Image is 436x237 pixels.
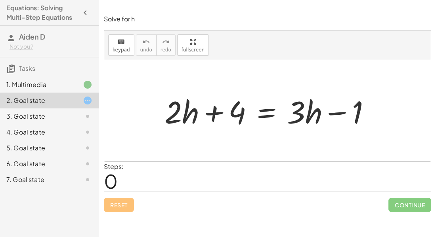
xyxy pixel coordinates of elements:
[83,127,92,137] i: Task not started.
[156,34,176,56] button: redoredo
[6,143,70,153] div: 5. Goal state
[19,32,45,41] span: Aiden D
[10,43,92,51] div: Not you?
[83,96,92,105] i: Task started.
[162,37,170,47] i: redo
[161,47,171,53] span: redo
[104,162,124,171] label: Steps:
[83,175,92,184] i: Task not started.
[177,34,209,56] button: fullscreen
[6,80,70,89] div: 1. Multimedia
[83,112,92,121] i: Task not started.
[140,47,152,53] span: undo
[6,159,70,169] div: 6. Goal state
[104,169,118,193] span: 0
[6,112,70,121] div: 3. Goal state
[117,37,125,47] i: keyboard
[6,96,70,105] div: 2. Goal state
[83,159,92,169] i: Task not started.
[19,64,35,72] span: Tasks
[113,47,130,53] span: keypad
[136,34,157,56] button: undoundo
[83,143,92,153] i: Task not started.
[108,34,134,56] button: keyboardkeypad
[6,175,70,184] div: 7. Goal state
[6,127,70,137] div: 4. Goal state
[182,47,205,53] span: fullscreen
[83,80,92,89] i: Task finished.
[104,15,431,24] p: Solve for h
[6,3,78,22] h4: Equations: Solving Multi-Step Equations
[142,37,150,47] i: undo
